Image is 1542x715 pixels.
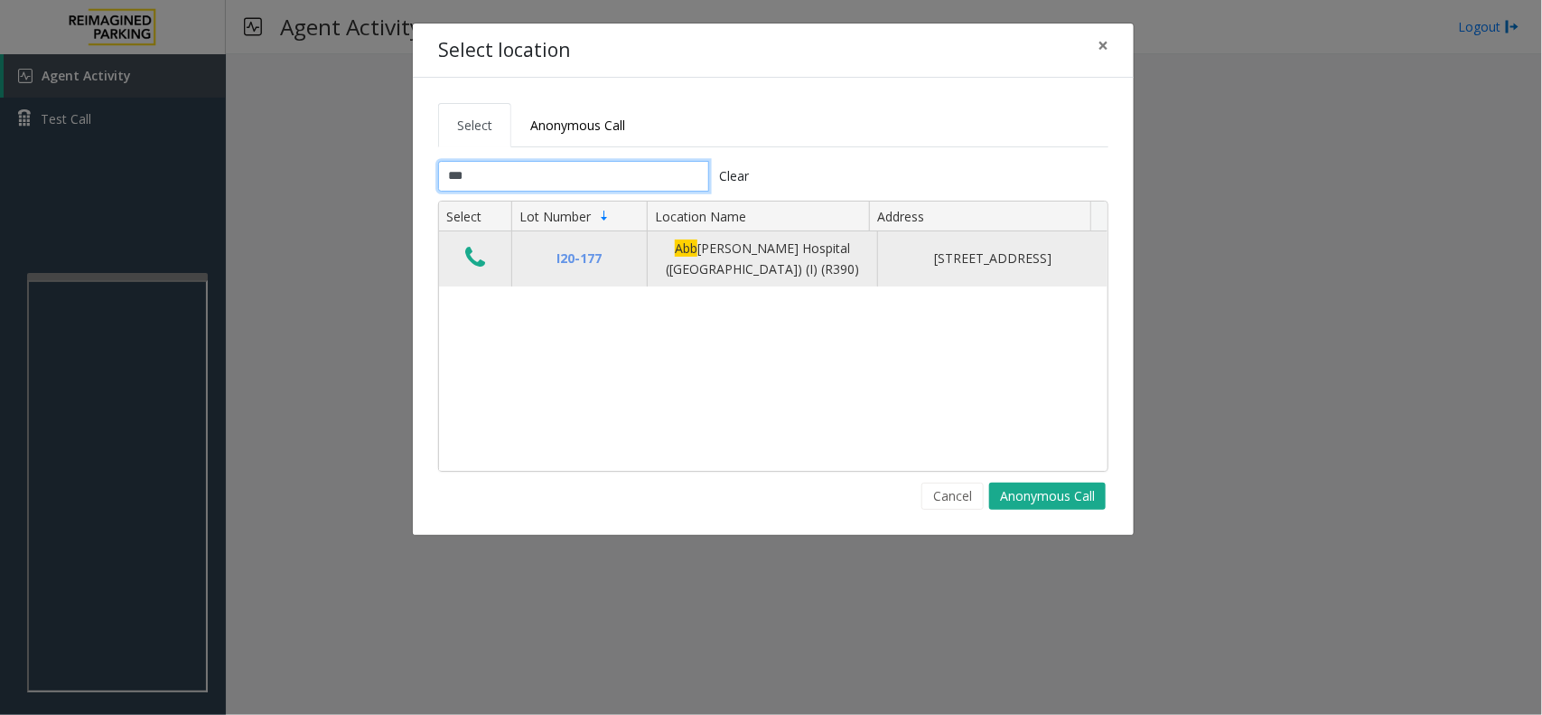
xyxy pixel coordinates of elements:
button: Cancel [921,483,984,510]
span: × [1098,33,1108,58]
span: Abb [675,240,697,257]
div: Data table [439,202,1107,471]
ul: Tabs [438,103,1108,147]
span: Anonymous Call [530,117,625,134]
span: Lot Number [519,208,591,225]
h4: Select location [438,36,570,65]
button: Close [1085,24,1121,68]
button: Anonymous Call [989,483,1106,510]
th: Select [439,202,511,232]
div: I20-177 [523,249,636,268]
button: Clear [709,161,760,192]
span: Sortable [597,209,612,223]
span: Location Name [655,208,746,225]
div: [STREET_ADDRESS] [889,249,1097,268]
span: Select [457,117,492,134]
span: Address [877,208,924,225]
div: [PERSON_NAME] Hospital ([GEOGRAPHIC_DATA]) (I) (R390) [659,239,866,279]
